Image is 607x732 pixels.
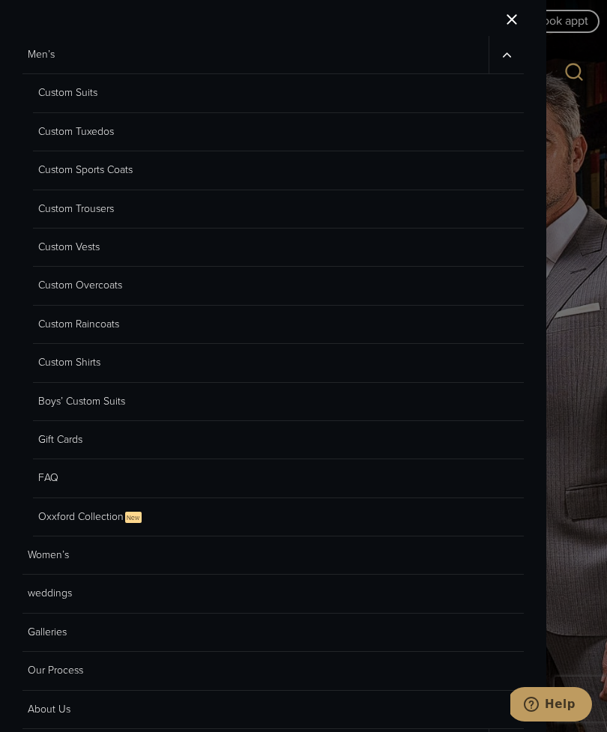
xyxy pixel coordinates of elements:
[22,652,524,690] a: Our Process
[33,383,524,421] a: Boys’ Custom Suits
[33,229,524,267] a: Custom Vests
[33,344,524,382] a: Custom Shirts
[33,267,524,305] a: Custom Overcoats
[510,687,592,725] iframe: Opens a widget where you can chat to one of our agents
[33,306,524,344] a: Custom Raincoats
[33,421,524,459] a: Gift Cards
[33,74,524,112] a: Custom Suits
[125,512,142,523] span: New
[22,614,524,652] a: Galleries
[22,691,524,729] a: About Us
[22,536,524,575] a: Women’s
[33,190,524,229] a: Custom Trousers
[33,459,524,497] a: FAQ
[33,113,524,151] a: Custom Tuxedos
[489,36,524,73] button: Men’s sub menu toggle
[22,575,524,613] a: weddings
[22,36,489,73] a: Men’s
[33,151,524,190] a: Custom Sports Coats
[33,498,524,536] a: Oxxford CollectionNew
